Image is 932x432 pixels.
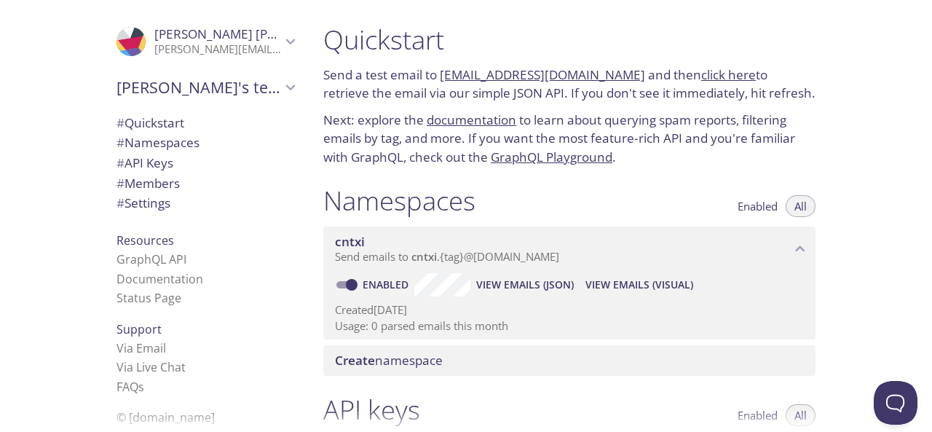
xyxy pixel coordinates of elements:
button: Enabled [729,195,786,217]
span: Resources [116,232,174,248]
button: Enabled [729,404,786,426]
div: Chandana's team [105,68,306,106]
span: cntxi [411,249,437,264]
h1: Quickstart [323,23,815,56]
button: View Emails (JSON) [470,273,580,296]
span: Namespaces [116,134,200,151]
span: [PERSON_NAME]'s team [116,77,281,98]
h1: API keys [323,393,420,426]
span: # [116,154,125,171]
span: API Keys [116,154,173,171]
span: Send emails to . {tag} @[DOMAIN_NAME] [335,249,559,264]
div: Chandana kunapuli [105,17,306,66]
button: All [786,195,815,217]
a: click here [701,66,756,83]
div: Create namespace [323,345,815,376]
button: View Emails (Visual) [580,273,699,296]
span: # [116,114,125,131]
span: Create [335,352,375,369]
a: Via Live Chat [116,359,186,375]
p: Usage: 0 parsed emails this month [335,318,804,334]
span: Settings [116,195,170,211]
a: FAQ [116,379,144,395]
div: API Keys [105,153,306,173]
a: Status Page [116,290,181,306]
div: cntxi namespace [323,227,815,272]
a: GraphQL API [116,251,186,267]
span: # [116,134,125,151]
span: View Emails (Visual) [585,276,693,294]
p: Created [DATE] [335,302,804,318]
h1: Namespaces [323,184,475,217]
p: Next: explore the to learn about querying spam reports, filtering emails by tag, and more. If you... [323,111,815,167]
span: cntxi [335,233,365,250]
iframe: Help Scout Beacon - Open [874,381,917,425]
a: Documentation [116,271,203,287]
a: documentation [427,111,516,128]
span: # [116,195,125,211]
div: Quickstart [105,113,306,133]
a: Enabled [360,278,414,291]
span: Support [116,321,162,337]
p: [PERSON_NAME][EMAIL_ADDRESS][PERSON_NAME][DOMAIN_NAME] [154,42,281,57]
span: [PERSON_NAME] [PERSON_NAME] [154,25,354,42]
a: [EMAIL_ADDRESS][DOMAIN_NAME] [440,66,645,83]
div: Members [105,173,306,194]
span: Quickstart [116,114,184,131]
button: All [786,404,815,426]
span: Members [116,175,180,192]
div: Team Settings [105,193,306,213]
a: Via Email [116,340,166,356]
span: s [138,379,144,395]
span: # [116,175,125,192]
p: Send a test email to and then to retrieve the email via our simple JSON API. If you don't see it ... [323,66,815,103]
span: View Emails (JSON) [476,276,574,294]
a: GraphQL Playground [491,149,612,165]
span: namespace [335,352,443,369]
div: Namespaces [105,133,306,153]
